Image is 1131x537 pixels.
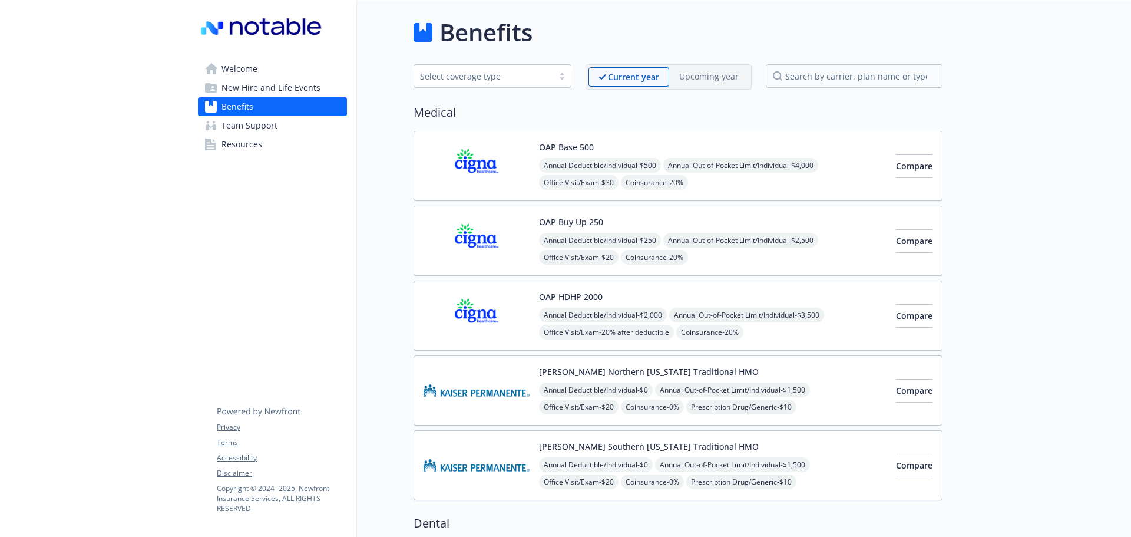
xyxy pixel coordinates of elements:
p: Copyright © 2024 - 2025 , Newfront Insurance Services, ALL RIGHTS RESERVED [217,483,346,513]
span: Welcome [221,60,257,78]
a: Team Support [198,116,347,135]
span: Office Visit/Exam - $20 [539,250,619,265]
span: Team Support [221,116,277,135]
a: Terms [217,437,346,448]
button: OAP Base 500 [539,141,594,153]
img: CIGNA carrier logo [424,291,530,341]
span: Annual Out-of-Pocket Limit/Individual - $1,500 [655,457,810,472]
span: Prescription Drug/Generic - $10 [686,475,796,489]
img: Kaiser Permanente Insurance Company carrier logo [424,440,530,490]
p: Current year [608,71,659,83]
span: Coinsurance - 20% [676,325,743,340]
span: Annual Deductible/Individual - $0 [539,457,653,472]
span: Annual Out-of-Pocket Limit/Individual - $4,000 [663,158,818,173]
span: Prescription Drug/Generic - $10 [686,400,796,414]
button: Compare [896,304,932,328]
span: Office Visit/Exam - 20% after deductible [539,325,674,340]
span: Coinsurance - 20% [621,250,688,265]
a: Welcome [198,60,347,78]
span: Coinsurance - 0% [621,400,684,414]
a: Privacy [217,422,346,433]
h1: Benefits [439,15,533,50]
span: Coinsurance - 0% [621,475,684,489]
img: CIGNA carrier logo [424,216,530,266]
span: Office Visit/Exam - $20 [539,400,619,414]
button: Compare [896,379,932,403]
button: [PERSON_NAME] Southern [US_STATE] Traditional HMO [539,440,759,453]
div: Select coverage type [420,70,547,83]
a: Benefits [198,97,347,116]
button: Compare [896,454,932,477]
span: Compare [896,460,932,471]
span: Resources [221,135,262,154]
a: New Hire and Life Events [198,78,347,97]
button: Compare [896,154,932,178]
span: Coinsurance - 20% [621,175,688,190]
button: Compare [896,229,932,253]
button: [PERSON_NAME] Northern [US_STATE] Traditional HMO [539,365,759,378]
a: Accessibility [217,453,346,463]
button: OAP Buy Up 250 [539,216,603,228]
h2: Medical [414,104,943,121]
span: Annual Out-of-Pocket Limit/Individual - $2,500 [663,233,818,248]
span: Annual Deductible/Individual - $500 [539,158,661,173]
span: Annual Deductible/Individual - $250 [539,233,661,248]
span: Compare [896,310,932,321]
span: New Hire and Life Events [221,78,320,97]
span: Benefits [221,97,253,116]
span: Office Visit/Exam - $30 [539,175,619,190]
span: Upcoming year [669,67,749,87]
span: Office Visit/Exam - $20 [539,475,619,489]
img: Kaiser Permanente Insurance Company carrier logo [424,365,530,416]
span: Annual Deductible/Individual - $0 [539,383,653,397]
span: Annual Deductible/Individual - $2,000 [539,308,667,322]
span: Compare [896,385,932,396]
span: Annual Out-of-Pocket Limit/Individual - $1,500 [655,383,810,397]
a: Resources [198,135,347,154]
input: search by carrier, plan name or type [766,64,943,88]
button: OAP HDHP 2000 [539,291,603,303]
h2: Dental [414,515,943,532]
span: Compare [896,160,932,172]
img: CIGNA carrier logo [424,141,530,191]
p: Upcoming year [679,70,739,83]
span: Compare [896,235,932,246]
a: Disclaimer [217,468,346,479]
span: Annual Out-of-Pocket Limit/Individual - $3,500 [669,308,824,322]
